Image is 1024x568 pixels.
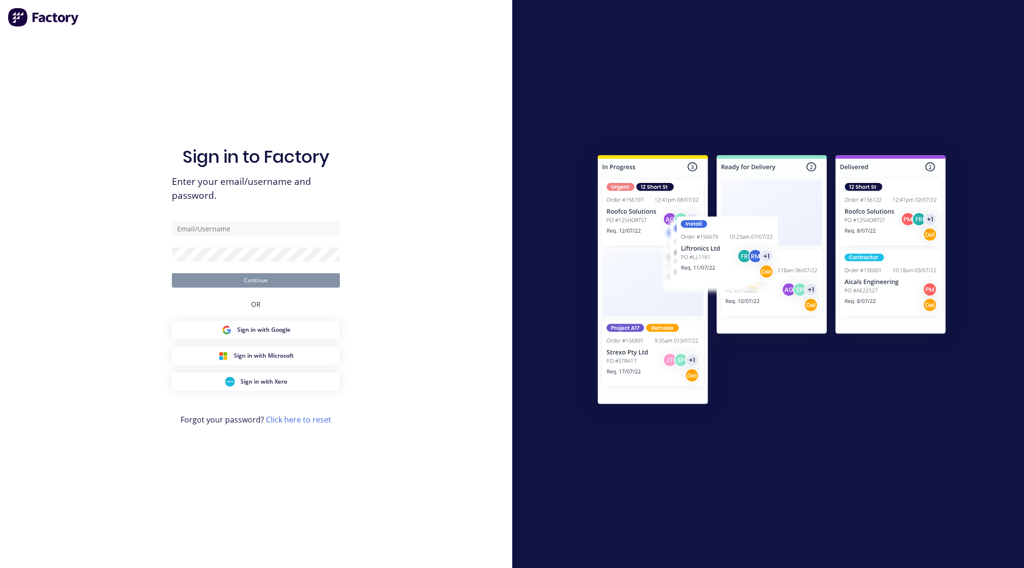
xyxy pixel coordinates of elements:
span: Sign in with Google [237,326,290,334]
img: Xero Sign in [225,377,235,387]
img: Microsoft Sign in [218,351,228,361]
h1: Sign in to Factory [182,146,329,167]
button: Xero Sign inSign in with Xero [172,373,340,391]
input: Email/Username [172,221,340,236]
a: Click here to reset [266,414,331,425]
button: Microsoft Sign inSign in with Microsoft [172,347,340,365]
img: Factory [8,8,80,27]
span: Enter your email/username and password. [172,175,340,203]
img: Google Sign in [222,325,231,335]
button: Google Sign inSign in with Google [172,321,340,339]
span: Sign in with Xero [241,377,287,386]
img: Sign in [577,136,967,427]
div: OR [251,288,261,321]
button: Continue [172,273,340,288]
span: Forgot your password? [181,414,331,425]
span: Sign in with Microsoft [234,351,294,360]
